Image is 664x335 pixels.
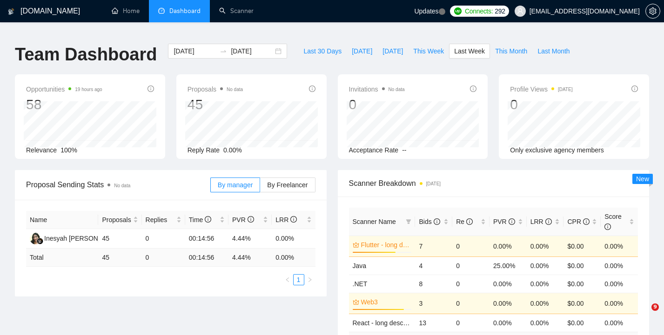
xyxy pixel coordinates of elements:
span: Re [456,218,473,225]
span: CPR [567,218,589,225]
img: II [30,233,41,244]
span: Last Month [537,46,570,56]
span: info-circle [290,216,297,223]
td: 4 [415,256,452,275]
span: info-circle [205,216,211,223]
td: 0.00% [601,293,638,314]
td: 45 [98,229,141,249]
button: Last Week [449,44,490,59]
span: filter [406,219,411,224]
span: crown [353,242,359,248]
a: Java [353,262,367,269]
span: Only exclusive agency members [510,146,604,154]
span: Connects: [465,6,493,16]
td: 8 [415,275,452,293]
td: 0.00% [527,314,564,332]
span: to [220,47,227,55]
span: By manager [218,181,253,189]
td: 0 [452,293,490,314]
time: 19 hours ago [75,87,102,92]
td: 4.44% [228,229,272,249]
span: Opportunities [26,84,102,95]
td: 0.00% [490,275,527,293]
span: Relevance [26,146,57,154]
input: End date [231,46,273,56]
span: info-circle [248,216,254,223]
td: 0.00% [601,275,638,293]
span: info-circle [434,218,440,225]
li: Previous Page [282,274,293,285]
button: [DATE] [377,44,408,59]
td: 00:14:56 [185,229,228,249]
img: upwork-logo.png [454,7,462,15]
span: 100% [60,146,77,154]
span: info-circle [148,85,154,92]
a: IIInesyah [PERSON_NAME] Zaelsyah [PERSON_NAME] [30,234,206,242]
td: 0.00% [601,314,638,332]
td: $0.00 [563,314,601,332]
li: Next Page [304,274,315,285]
td: 3 [415,293,452,314]
span: info-circle [509,218,515,225]
img: logo [8,4,14,19]
span: [DATE] [352,46,372,56]
span: PVR [493,218,515,225]
td: 45 [98,249,141,267]
span: Invitations [349,84,405,95]
span: Acceptance Rate [349,146,399,154]
img: gigradar-bm.png [37,238,43,244]
span: Profile Views [510,84,572,95]
span: No data [227,87,243,92]
a: Flutter - long description [361,240,410,250]
span: crown [353,299,359,305]
span: user [517,8,523,14]
td: $0.00 [563,293,601,314]
td: 0.00% [490,236,527,256]
span: Proposal Sending Stats [26,179,210,190]
time: [DATE] [426,181,441,186]
td: 0.00% [490,293,527,314]
span: right [307,277,313,282]
span: This Week [413,46,444,56]
div: 45 [188,96,243,113]
span: No data [114,183,130,188]
span: info-circle [309,85,315,92]
th: Proposals [98,211,141,229]
div: 0 [510,96,572,113]
div: 0 [349,96,405,113]
span: dashboard [158,7,165,14]
button: left [282,274,293,285]
span: No data [389,87,405,92]
span: Proposals [102,215,131,225]
td: Total [26,249,98,267]
span: Replies [146,215,174,225]
span: info-circle [631,85,638,92]
div: 58 [26,96,102,113]
span: Reply Rate [188,146,220,154]
td: 0.00% [490,314,527,332]
a: React - long description [353,319,421,327]
td: 0 [452,236,490,256]
td: 0.00% [601,236,638,256]
span: By Freelancer [267,181,308,189]
a: 1 [294,275,304,285]
h1: Team Dashboard [15,44,157,66]
span: -- [402,146,406,154]
span: 0.00% [223,146,242,154]
span: [DATE] [382,46,403,56]
li: 1 [293,274,304,285]
span: Last 30 Days [303,46,342,56]
span: Score [604,213,622,230]
button: Last 30 Days [298,44,347,59]
div: Inesyah [PERSON_NAME] Zaelsyah [PERSON_NAME] [44,233,206,243]
td: $0.00 [563,256,601,275]
span: Time [189,216,211,223]
button: setting [645,4,660,19]
td: 0.00% [527,236,564,256]
span: LRR [275,216,297,223]
td: 0.00% [527,293,564,314]
a: searchScanner [219,7,254,15]
td: 0 [452,314,490,332]
button: right [304,274,315,285]
span: Proposals [188,84,243,95]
